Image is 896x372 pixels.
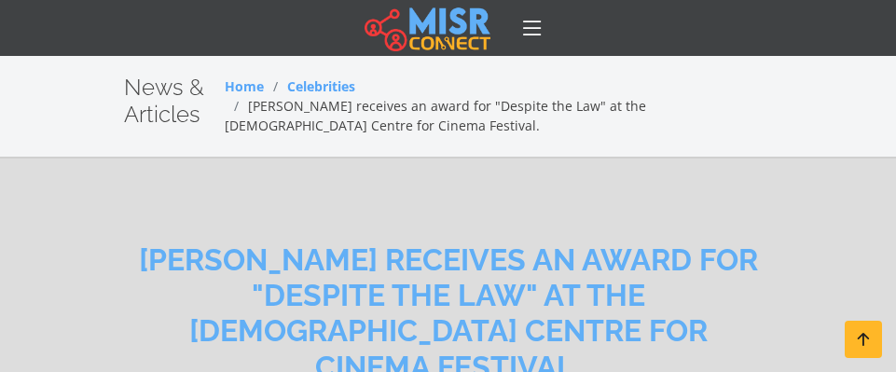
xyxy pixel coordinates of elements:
[287,77,355,95] a: Celebrities
[225,77,264,95] a: Home
[124,75,226,129] h2: News & Articles
[225,96,772,135] li: [PERSON_NAME] receives an award for "Despite the Law" at the [DEMOGRAPHIC_DATA] Centre for Cinema...
[365,5,489,51] img: main.misr_connect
